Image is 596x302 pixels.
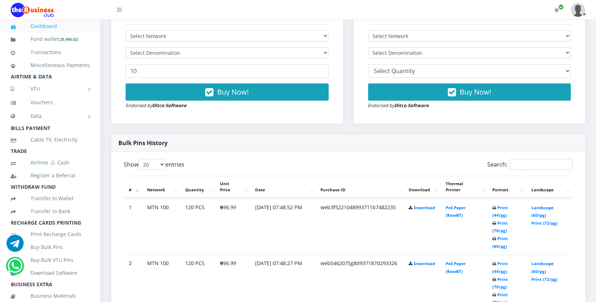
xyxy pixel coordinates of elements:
[216,176,250,198] th: Unit Price: activate to sort column ascending
[251,176,315,198] th: Date: activate to sort column ascending
[571,3,585,17] img: User
[11,265,90,281] a: Download Software
[11,3,54,17] img: Logo
[152,102,187,109] strong: Ditco Software
[487,159,573,170] label: Search:
[11,167,90,184] a: Register a Referral
[11,203,90,220] a: Transfer to Bank
[414,261,435,266] a: Download
[558,4,564,10] span: Renew/Upgrade Subscription
[11,31,90,48] a: Fund wallet[25,490.02]
[531,261,554,274] a: Landscape (60/pg)
[58,37,79,42] small: [ ]
[216,199,250,254] td: ₦96.99
[368,102,429,109] small: Endorsed by
[126,64,329,78] input: Enter Quantity
[492,277,508,290] a: Print (70/pg)
[11,44,90,61] a: Transactions
[316,199,404,254] td: web3f5221048993711b7482235
[125,199,142,254] td: 1
[11,131,90,148] a: Cable TV, Electricity
[11,252,90,268] a: Buy Bulk VTU Pins
[368,83,571,101] button: Buy Now!
[126,102,187,109] small: Endorsed by
[251,199,315,254] td: [DATE] 07:48:52 PM
[11,94,90,111] a: Vouchers
[11,190,90,207] a: Transfer to Wallet
[531,205,554,218] a: Landscape (60/pg)
[143,199,180,254] td: MTN 100
[527,176,572,198] th: Landscape: activate to sort column ascending
[118,139,168,147] strong: Bulk Pins History
[11,107,90,125] a: Data
[414,205,435,210] a: Download
[11,239,90,255] a: Buy Bulk Pins
[11,154,90,171] a: Airtime -2- Cash
[531,220,558,226] a: Print (72/pg)
[492,261,508,274] a: Print (44/pg)
[139,159,165,170] select: Showentries
[181,199,215,254] td: 120 PCS
[446,205,466,218] a: PoS Paper (RawBT)
[126,83,329,101] button: Buy Now!
[446,261,466,274] a: PoS Paper (RawBT)
[460,87,491,97] span: Buy Now!
[404,176,441,198] th: Download: activate to sort column ascending
[441,176,487,198] th: Thermal Printer: activate to sort column ascending
[11,57,90,73] a: Miscellaneous Payments
[217,87,249,97] span: Buy Now!
[492,205,508,218] a: Print (44/pg)
[11,226,90,243] a: Print Recharge Cards
[531,277,558,282] a: Print (72/pg)
[510,159,573,170] input: Search:
[124,159,184,170] label: Show entries
[8,263,22,274] a: Chat for support
[11,18,90,34] a: Dashboard
[395,102,429,109] strong: Ditco Software
[492,236,508,249] a: Print (85/pg)
[181,176,215,198] th: Quantity: activate to sort column ascending
[6,240,24,252] a: Chat for support
[11,80,90,98] a: VTU
[316,176,404,198] th: Purchase ID: activate to sort column ascending
[492,220,508,234] a: Print (70/pg)
[143,176,180,198] th: Network: activate to sort column ascending
[125,176,142,198] th: #: activate to sort column descending
[488,176,526,198] th: Portrait: activate to sort column ascending
[60,37,77,42] b: 25,490.02
[554,7,559,13] i: Renew/Upgrade Subscription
